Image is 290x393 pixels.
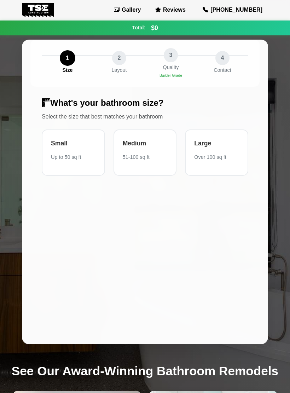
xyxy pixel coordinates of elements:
div: 51-100 sq ft [123,154,168,161]
div: Large [194,139,239,148]
div: 2 [112,51,126,65]
a: Gallery [111,4,144,16]
img: Tse Construction [22,3,54,17]
div: Contact [214,67,231,74]
a: Reviews [152,4,188,16]
div: Layout [111,67,127,74]
h3: What's your bathroom size? [42,98,248,108]
div: Quality [163,64,179,71]
div: Builder Grade [159,73,182,79]
div: Over 100 sq ft [194,154,239,161]
h2: See Our Award-Winning Bathroom Remodels [7,364,283,378]
div: Size [63,67,73,74]
div: Small [51,139,96,148]
div: Up to 50 sq ft [51,154,96,161]
a: [PHONE_NUMBER] [197,3,268,17]
div: 4 [215,51,230,65]
div: 1 [60,50,75,66]
p: Select the size that best matches your bathroom [42,112,248,121]
div: 3 [164,48,178,62]
span: Total: [132,24,145,32]
div: Medium [123,139,168,148]
span: $0 [151,23,158,33]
